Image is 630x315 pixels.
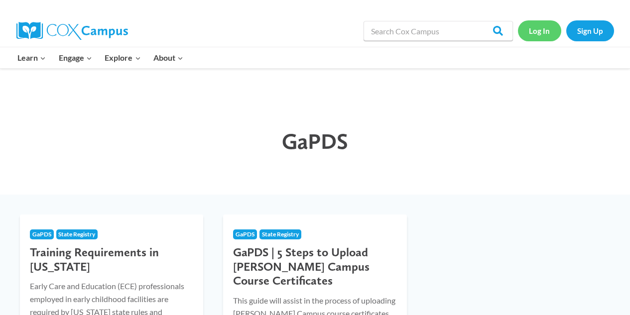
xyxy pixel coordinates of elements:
[11,47,53,68] button: Child menu of Learn
[147,47,190,68] button: Child menu of About
[32,230,51,238] span: GaPDS
[518,20,614,41] nav: Secondary Navigation
[99,47,147,68] button: Child menu of Explore
[364,21,513,41] input: Search Cox Campus
[16,22,128,40] img: Cox Campus
[58,230,95,238] span: State Registry
[282,128,348,154] span: GaPDS
[52,47,99,68] button: Child menu of Engage
[233,245,396,288] h3: GaPDS | 5 Steps to Upload [PERSON_NAME] Campus Course Certificates
[518,20,561,41] a: Log In
[30,245,193,274] h3: Training Requirements in [US_STATE]
[11,47,190,68] nav: Primary Navigation
[262,230,299,238] span: State Registry
[236,230,254,238] span: GaPDS
[566,20,614,41] a: Sign Up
